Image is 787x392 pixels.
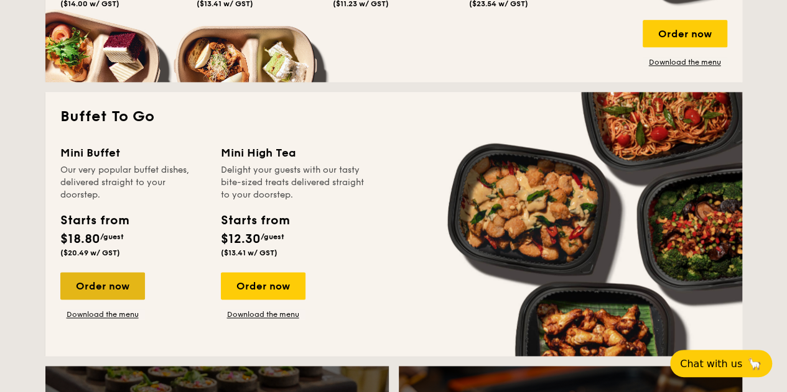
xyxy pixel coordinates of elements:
[60,309,145,319] a: Download the menu
[60,144,206,162] div: Mini Buffet
[60,107,727,127] h2: Buffet To Go
[670,350,772,377] button: Chat with us🦙
[100,232,124,241] span: /guest
[221,164,366,201] div: Delight your guests with our tasty bite-sized treats delivered straight to your doorstep.
[221,309,305,319] a: Download the menu
[643,57,727,67] a: Download the menu
[221,144,366,162] div: Mini High Tea
[747,357,762,371] span: 🦙
[60,164,206,201] div: Our very popular buffet dishes, delivered straight to your doorstep.
[680,358,742,370] span: Chat with us
[60,211,128,230] div: Starts from
[261,232,284,241] span: /guest
[221,211,289,230] div: Starts from
[60,272,145,299] div: Order now
[643,20,727,47] div: Order now
[221,232,261,247] span: $12.30
[60,232,100,247] span: $18.80
[60,248,120,257] span: ($20.49 w/ GST)
[221,248,277,257] span: ($13.41 w/ GST)
[221,272,305,299] div: Order now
